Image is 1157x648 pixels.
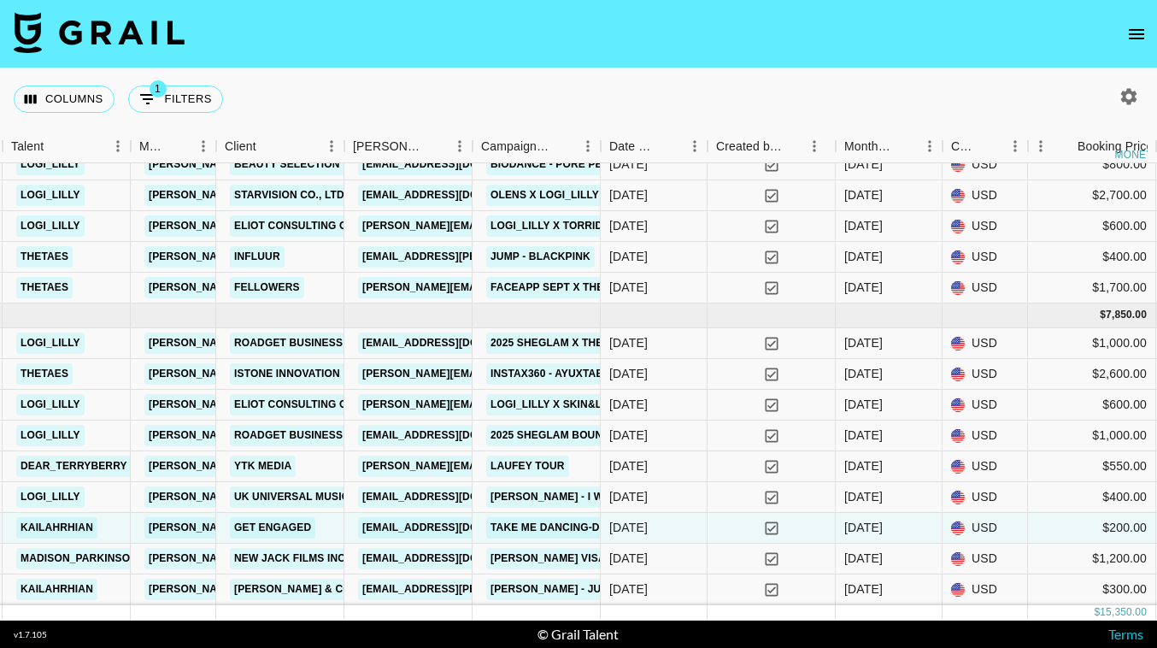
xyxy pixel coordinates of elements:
[230,277,304,298] a: Fellowers
[486,579,681,600] a: [PERSON_NAME] - Just Two Girls
[783,134,807,158] button: Sort
[230,154,344,175] a: Beauty Selection
[943,130,1028,163] div: Currency
[551,134,575,158] button: Sort
[1078,130,1153,163] div: Booking Price
[167,134,191,158] button: Sort
[1100,605,1147,620] div: 15,350.00
[358,394,637,415] a: [PERSON_NAME][EMAIL_ADDRESS][DOMAIN_NAME]
[978,134,1002,158] button: Sort
[353,130,423,163] div: [PERSON_NAME]
[105,133,131,159] button: Menu
[943,180,1028,211] div: USD
[230,246,285,268] a: Influur
[943,513,1028,544] div: USD
[486,456,569,477] a: LAUFEY TOUR
[358,333,549,354] a: [EMAIL_ADDRESS][DOMAIN_NAME]
[609,334,648,351] div: 9/23/2025
[844,488,883,505] div: Oct '25
[230,425,439,446] a: Roadget Business [DOMAIN_NAME].
[481,130,551,163] div: Campaign (Type)
[144,215,511,237] a: [PERSON_NAME][EMAIL_ADDRESS][PERSON_NAME][DOMAIN_NAME]
[16,363,73,385] a: thetaes
[1028,421,1156,451] div: $1,000.00
[16,154,85,175] a: logi_lilly
[150,80,167,97] span: 1
[358,277,551,298] a: [PERSON_NAME][EMAIL_ADDRESS]
[486,486,645,508] a: [PERSON_NAME] - I Wonder
[230,548,349,569] a: New Jack Films Inc
[943,544,1028,574] div: USD
[358,363,637,385] a: [PERSON_NAME][EMAIL_ADDRESS][DOMAIN_NAME]
[682,133,708,159] button: Menu
[943,273,1028,303] div: USD
[1028,273,1156,303] div: $1,700.00
[844,457,883,474] div: Oct '25
[358,185,549,206] a: [EMAIL_ADDRESS][DOMAIN_NAME]
[844,334,883,351] div: Oct '25
[144,456,511,477] a: [PERSON_NAME][EMAIL_ADDRESS][PERSON_NAME][DOMAIN_NAME]
[1002,133,1028,159] button: Menu
[943,482,1028,513] div: USD
[844,279,883,296] div: Sep '25
[1028,328,1156,359] div: $1,000.00
[344,130,473,163] div: Booker
[230,394,405,415] a: Eliot Consulting Group LLC
[473,130,601,163] div: Campaign (Type)
[1108,626,1143,642] a: Terms
[844,156,883,173] div: Sep '25
[844,519,883,536] div: Oct '25
[1115,150,1154,160] div: money
[230,456,296,477] a: YTK Media
[230,333,439,354] a: Roadget Business [DOMAIN_NAME].
[943,574,1028,605] div: USD
[225,130,256,163] div: Client
[16,246,73,268] a: thetaes
[144,185,511,206] a: [PERSON_NAME][EMAIL_ADDRESS][PERSON_NAME][DOMAIN_NAME]
[11,130,44,163] div: Talent
[1054,134,1078,158] button: Sort
[230,363,389,385] a: Istone Innovation Limited
[230,517,315,539] a: Get Engaged
[144,517,511,539] a: [PERSON_NAME][EMAIL_ADDRESS][PERSON_NAME][DOMAIN_NAME]
[144,333,511,354] a: [PERSON_NAME][EMAIL_ADDRESS][PERSON_NAME][DOMAIN_NAME]
[358,579,637,600] a: [EMAIL_ADDRESS][PERSON_NAME][DOMAIN_NAME]
[609,279,648,296] div: 9/16/2025
[1119,17,1154,51] button: open drawer
[1028,451,1156,482] div: $550.00
[1028,133,1054,159] button: Menu
[1094,605,1100,620] div: $
[609,365,648,382] div: 8/29/2025
[447,133,473,159] button: Menu
[943,150,1028,180] div: USD
[423,134,447,158] button: Sort
[1028,211,1156,242] div: $600.00
[358,456,637,477] a: [PERSON_NAME][EMAIL_ADDRESS][DOMAIN_NAME]
[144,579,511,600] a: [PERSON_NAME][EMAIL_ADDRESS][PERSON_NAME][DOMAIN_NAME]
[319,133,344,159] button: Menu
[1100,308,1106,322] div: $
[943,451,1028,482] div: USD
[1028,359,1156,390] div: $2,600.00
[609,186,648,203] div: 8/20/2025
[16,394,85,415] a: logi_lilly
[943,390,1028,421] div: USD
[844,248,883,265] div: Sep '25
[16,215,85,237] a: logi_lilly
[1028,150,1156,180] div: $800.00
[836,130,943,163] div: Month Due
[1028,242,1156,273] div: $400.00
[230,486,469,508] a: UK UNIVERSAL MUSIC OPERATIONS LIMITED
[537,626,619,643] div: © Grail Talent
[658,134,682,158] button: Sort
[486,154,810,175] a: Biodance - Pore Perfecting Collagen Peptide Serum
[609,217,648,234] div: 9/25/2025
[943,211,1028,242] div: USD
[917,133,943,159] button: Menu
[716,130,783,163] div: Created by Grail Team
[230,215,405,237] a: Eliot Consulting Group LLC
[601,130,708,163] div: Date Created
[128,85,223,113] button: Show filters
[358,425,549,446] a: [EMAIL_ADDRESS][DOMAIN_NAME]
[486,277,690,298] a: FACEAPP Sept x thesydneysmiles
